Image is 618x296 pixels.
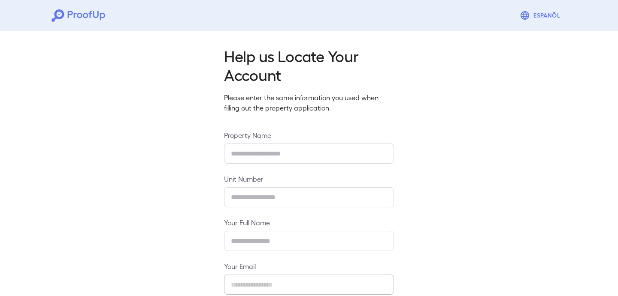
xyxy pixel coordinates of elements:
[224,93,394,113] p: Please enter the same information you used when filling out the property application.
[224,130,394,140] label: Property Name
[516,7,566,24] button: Espanõl
[224,174,394,184] label: Unit Number
[224,218,394,227] label: Your Full Name
[224,261,394,271] label: Your Email
[224,46,394,84] h2: Help us Locate Your Account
